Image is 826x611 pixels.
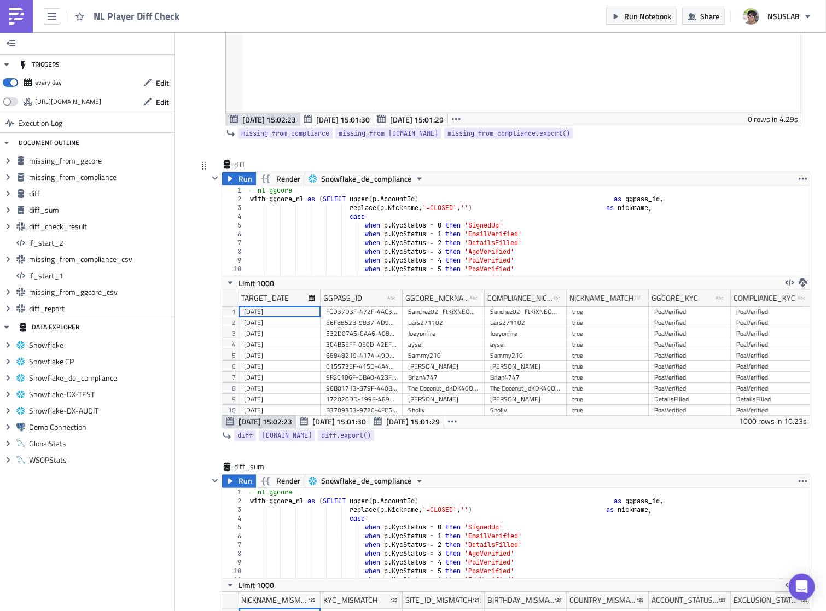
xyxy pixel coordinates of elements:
[682,8,725,25] button: Share
[490,372,561,383] div: Brian4747
[29,222,172,231] span: diff_check_result
[226,113,300,126] button: [DATE] 15:02:23
[654,405,725,416] div: PoaVerified
[318,430,374,441] a: diff.export()
[222,276,278,289] button: Limit 1000
[156,77,169,89] span: Edit
[572,361,643,372] div: true
[222,172,256,185] button: Run
[305,475,428,488] button: Snowflake_de_compliance
[326,394,397,405] div: 172020DD-199F-489C-B5A2-6D51F36458AC
[239,580,274,591] span: Limit 1000
[8,8,25,25] img: PushMetrics
[408,394,479,405] div: [PERSON_NAME]
[222,212,248,221] div: 4
[405,592,472,609] div: SITE_ID_MISMATCH
[572,328,643,339] div: true
[305,172,428,185] button: Snowflake_de_compliance
[222,579,278,592] button: Limit 1000
[654,306,725,317] div: PoaVerified
[326,405,397,416] div: B3709353-9720-4FC5-BB15-230891B3B40B
[234,159,278,170] span: diff
[262,430,312,441] span: [DOMAIN_NAME]
[222,488,248,497] div: 1
[408,339,479,350] div: ayse!
[222,247,248,256] div: 8
[606,8,677,25] button: Run Notebook
[326,339,397,350] div: 3C4B5EFF-0E0D-42EF-90E1-C985777E9517
[29,455,172,465] span: WSOPStats
[222,558,248,567] div: 9
[734,592,801,609] div: EXCLUSION_STATUS_MISMATCH
[29,389,172,399] span: Snowflake-DX-TEST
[29,156,172,166] span: missing_from_ggcore
[326,383,397,394] div: 96B01713-B79F-440B-B058-AE4EE3D9B193
[222,541,248,550] div: 7
[29,357,172,366] span: Snowflake CP
[239,277,274,289] span: Limit 1000
[654,372,725,383] div: PoaVerified
[408,317,479,328] div: Lars271102
[222,221,248,230] div: 5
[572,383,643,394] div: true
[507,143,520,156] button: Add Block below
[405,290,470,306] div: GGCORE_NICKNAME
[138,94,174,110] button: Edit
[29,373,172,383] span: Snowflake_de_compliance
[222,515,248,523] div: 4
[654,394,725,405] div: DetailsFilled
[326,306,397,317] div: FCD37D3F-472F-4AC3-B36B-6287CE8ED7CF
[335,128,441,139] a: missing_from_[DOMAIN_NAME]
[572,339,643,350] div: true
[29,304,172,313] span: diff_report
[312,416,366,428] span: [DATE] 15:01:30
[326,350,397,361] div: 68848219-4174-49DC-B055-60DC5DF6FA6F
[222,195,248,203] div: 2
[241,128,329,139] span: missing_from_compliance
[259,430,315,441] a: [DOMAIN_NAME]
[29,340,172,350] span: Snowflake
[408,405,479,416] div: Sholiv
[408,350,479,361] div: Sammy210
[490,328,561,339] div: Joeyonfire
[4,4,548,13] body: Rich Text Area. Press ALT-0 for help.
[326,328,397,339] div: 532D07A5-CAA6-408C-9EF5-835853CD0972
[255,475,305,488] button: Render
[29,254,172,264] span: missing_from_compliance_csv
[789,574,815,600] div: Open Intercom Messenger
[654,383,725,394] div: PoaVerified
[19,55,60,74] div: TRIGGERS
[408,383,479,394] div: The Coconut_dKDK40OOzox8
[736,405,807,416] div: PoaVerified
[276,475,300,488] span: Render
[572,350,643,361] div: true
[654,317,725,328] div: PoaVerified
[300,113,374,126] button: [DATE] 15:01:30
[19,317,79,337] div: DATA EXPLORER
[572,394,643,405] div: true
[490,361,561,372] div: [PERSON_NAME]
[572,405,643,416] div: true
[386,416,440,428] span: [DATE] 15:01:29
[408,328,479,339] div: Joeyonfire
[739,415,807,428] div: 1000 rows in 10.23s
[234,462,278,473] span: diff_sum
[255,172,305,185] button: Render
[241,290,289,306] div: TARGET_DATE
[244,394,315,405] div: [DATE]
[222,475,256,488] button: Run
[239,416,292,428] span: [DATE] 15:02:23
[19,133,79,153] div: DOCUMENT OUTLINE
[339,128,438,139] span: missing_from_[DOMAIN_NAME]
[490,317,561,328] div: Lars271102
[572,372,643,383] div: true
[29,406,172,416] span: Snowflake-DX-AUDIT
[652,592,719,609] div: ACCOUNT_STATUS_MISMATCH
[222,506,248,515] div: 3
[487,592,555,609] div: BIRTHDAY_MISMATCH
[29,189,172,199] span: diff
[244,405,315,416] div: [DATE]
[736,328,807,339] div: PoaVerified
[624,10,671,22] span: Run Notebook
[569,592,637,609] div: COUNTRY_MISMATCH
